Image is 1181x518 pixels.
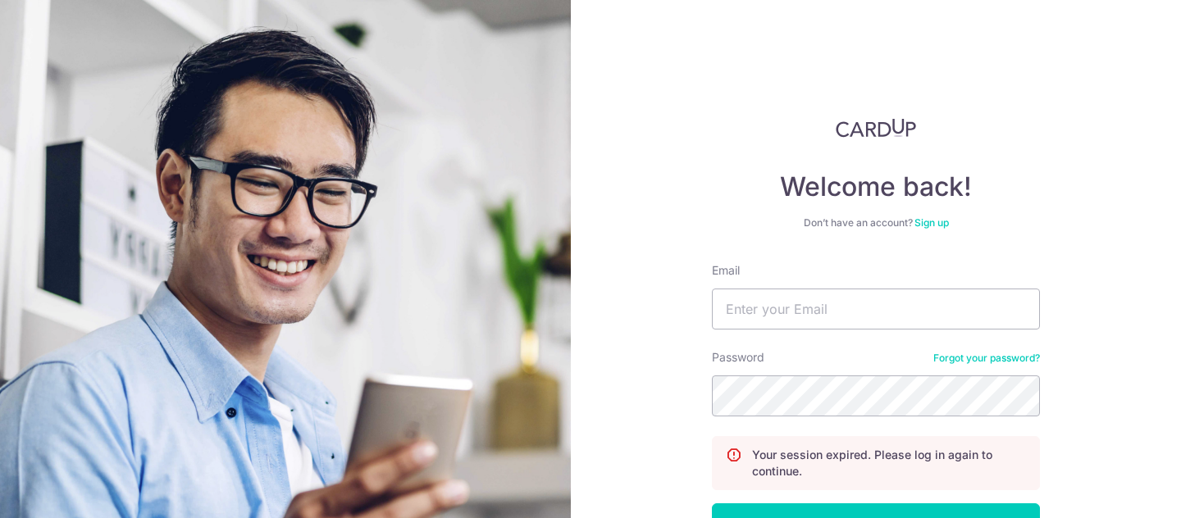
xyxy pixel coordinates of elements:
[752,447,1026,479] p: Your session expired. Please log in again to continue.
[712,349,764,366] label: Password
[712,262,740,279] label: Email
[836,118,916,138] img: CardUp Logo
[712,170,1040,203] h4: Welcome back!
[712,216,1040,229] div: Don’t have an account?
[712,289,1040,329] input: Enter your Email
[933,352,1040,365] a: Forgot your password?
[914,216,949,229] a: Sign up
